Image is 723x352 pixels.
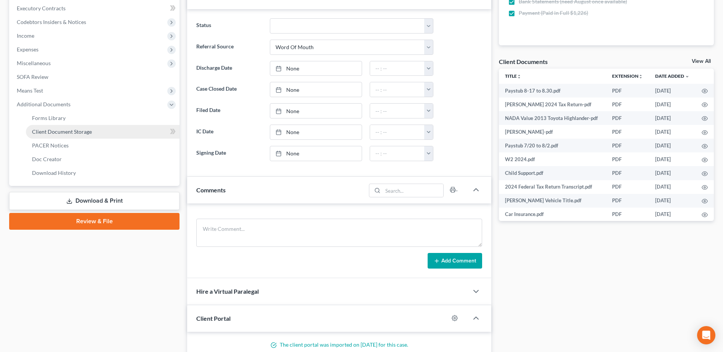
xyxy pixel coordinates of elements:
[26,139,180,152] a: PACER Notices
[270,82,362,97] a: None
[192,18,266,34] label: Status
[26,166,180,180] a: Download History
[606,125,649,139] td: PDF
[32,128,92,135] span: Client Document Storage
[519,9,588,17] span: Payment (Paid in Full $1,226)
[649,194,696,208] td: [DATE]
[606,111,649,125] td: PDF
[505,73,521,79] a: Titleunfold_more
[499,111,606,125] td: NADA Value 2013 Toyota Highlander-pdf
[26,125,180,139] a: Client Document Storage
[26,111,180,125] a: Forms Library
[499,125,606,139] td: [PERSON_NAME]-pdf
[196,288,259,295] span: Hire a Virtual Paralegal
[685,74,689,79] i: expand_more
[517,74,521,79] i: unfold_more
[370,125,425,139] input: -- : --
[11,70,180,84] a: SOFA Review
[32,170,76,176] span: Download History
[649,84,696,98] td: [DATE]
[9,192,180,210] a: Download & Print
[499,58,548,66] div: Client Documents
[32,156,62,162] span: Doc Creator
[499,84,606,98] td: Paystub 8-17 to 8.30.pdf
[606,84,649,98] td: PDF
[32,142,69,149] span: PACER Notices
[17,60,51,66] span: Miscellaneous
[196,315,231,322] span: Client Portal
[499,208,606,221] td: Car Insurance.pdf
[192,82,266,97] label: Case Closed Date
[499,180,606,194] td: 2024 Federal Tax Return Transcript.pdf
[17,46,38,53] span: Expenses
[649,125,696,139] td: [DATE]
[649,180,696,194] td: [DATE]
[606,152,649,166] td: PDF
[9,213,180,230] a: Review & File
[649,98,696,111] td: [DATE]
[499,98,606,111] td: [PERSON_NAME] 2024 Tax Return-pdf
[26,152,180,166] a: Doc Creator
[17,32,34,39] span: Income
[11,2,180,15] a: Executory Contracts
[655,73,689,79] a: Date Added expand_more
[17,5,66,11] span: Executory Contracts
[649,111,696,125] td: [DATE]
[612,73,643,79] a: Extensionunfold_more
[649,152,696,166] td: [DATE]
[606,208,649,221] td: PDF
[428,253,482,269] button: Add Comment
[499,166,606,180] td: Child Support.pdf
[499,152,606,166] td: W2 2024.pdf
[270,125,362,139] a: None
[606,180,649,194] td: PDF
[192,40,266,55] label: Referral Source
[606,166,649,180] td: PDF
[196,186,226,194] span: Comments
[606,139,649,152] td: PDF
[649,208,696,221] td: [DATE]
[17,101,71,107] span: Additional Documents
[192,61,266,76] label: Discharge Date
[196,341,482,349] p: The client portal was imported on [DATE] for this case.
[697,326,715,344] div: Open Intercom Messenger
[370,104,425,118] input: -- : --
[192,125,266,140] label: IC Date
[17,87,43,94] span: Means Test
[606,194,649,208] td: PDF
[192,146,266,161] label: Signing Date
[383,184,443,197] input: Search...
[370,82,425,97] input: -- : --
[270,104,362,118] a: None
[649,139,696,152] td: [DATE]
[270,146,362,161] a: None
[17,74,48,80] span: SOFA Review
[692,59,711,64] a: View All
[499,194,606,208] td: [PERSON_NAME] Vehicle Title.pdf
[32,115,66,121] span: Forms Library
[638,74,643,79] i: unfold_more
[270,61,362,76] a: None
[17,19,86,25] span: Codebtors Insiders & Notices
[649,166,696,180] td: [DATE]
[370,146,425,161] input: -- : --
[192,103,266,118] label: Filed Date
[606,98,649,111] td: PDF
[370,61,425,76] input: -- : --
[499,139,606,152] td: Paystub 7/20 to 8/2.pdf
